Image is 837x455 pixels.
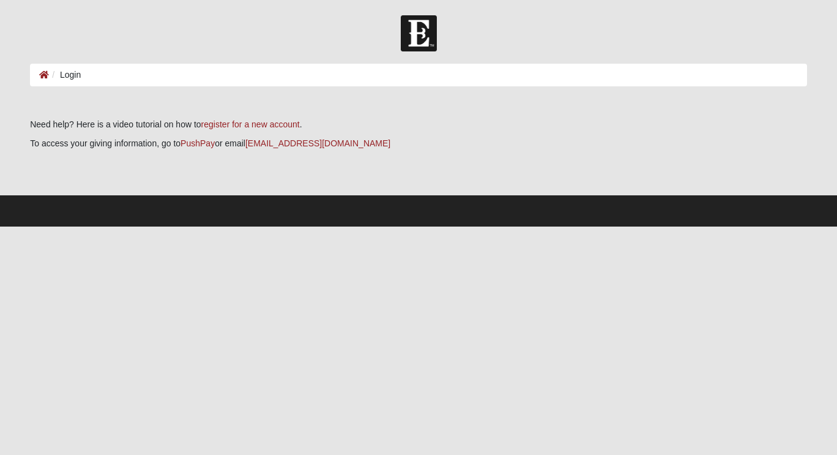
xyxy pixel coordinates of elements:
p: To access your giving information, go to or email [30,137,807,150]
li: Login [49,69,81,81]
a: [EMAIL_ADDRESS][DOMAIN_NAME] [245,138,390,148]
a: PushPay [180,138,215,148]
p: Need help? Here is a video tutorial on how to . [30,118,807,131]
img: Church of Eleven22 Logo [401,15,437,51]
a: register for a new account [201,119,300,129]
